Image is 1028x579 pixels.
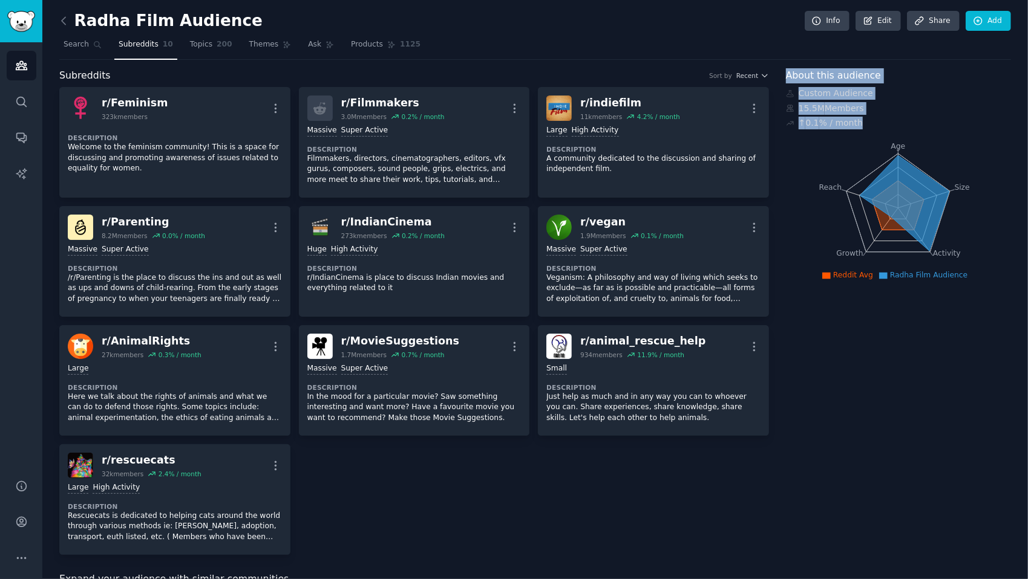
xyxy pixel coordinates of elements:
[907,11,959,31] a: Share
[641,231,684,240] div: 0.1 % / month
[786,102,1011,115] div: 15.5M Members
[59,444,290,555] a: rescuecatsr/rescuecats32kmembers2.4% / monthLargeHigh ActivityDescriptionRescuecats is dedicated ...
[119,39,159,50] span: Subreddits
[163,39,173,50] span: 10
[68,142,282,174] p: Welcome to the feminism community! This is a space for discussing and promoting awareness of issu...
[307,154,522,186] p: Filmmakers, directors, cinematographers, editors, vfx gurus, composers, sound people, grips, elec...
[833,271,873,279] span: Reddit Avg
[341,125,388,137] div: Super Active
[102,453,201,468] div: r/ rescuecats
[546,334,572,359] img: animal_rescue_help
[68,244,97,256] div: Massive
[891,142,905,150] tspan: Age
[637,112,680,121] div: 4.2 % / month
[546,125,567,137] div: Large
[402,231,445,240] div: 0.2 % / month
[351,39,383,50] span: Products
[638,351,685,359] div: 11.9 % / month
[304,35,338,60] a: Ask
[102,244,149,256] div: Super Active
[59,325,290,436] a: AnimalRightsr/AnimalRights27kmembers0.3% / monthLargeDescriptionHere we talk about the rights of ...
[102,112,148,121] div: 323k members
[307,125,337,137] div: Massive
[59,87,290,198] a: Feminismr/Feminism323kmembersDescriptionWelcome to the feminism community! This is a space for di...
[307,334,333,359] img: MovieSuggestions
[102,334,201,349] div: r/ AnimalRights
[580,244,627,256] div: Super Active
[68,392,282,424] p: Here we talk about the rights of animals and what we can do to defend those rights. Some topics i...
[341,215,445,230] div: r/ IndianCinema
[546,95,572,121] img: indiefilm
[736,71,758,80] span: Recent
[546,145,761,154] dt: Description
[546,244,576,256] div: Massive
[307,264,522,273] dt: Description
[580,95,680,111] div: r/ indiefilm
[186,35,237,60] a: Topics200
[580,334,706,349] div: r/ animal_rescue_help
[68,502,282,511] dt: Description
[68,273,282,305] p: /r/Parenting is the place to discuss the ins and out as well as ups and downs of child-rearing. F...
[538,325,769,436] a: animal_rescue_helpr/animal_rescue_help934members11.9% / monthSmallDescriptionJust help as much an...
[341,363,388,375] div: Super Active
[786,68,881,83] span: About this audience
[299,87,530,198] a: r/Filmmakers3.0Mmembers0.2% / monthMassiveSuper ActiveDescriptionFilmmakers, directors, cinematog...
[546,383,761,392] dt: Description
[341,112,387,121] div: 3.0M members
[736,71,769,80] button: Recent
[245,35,296,60] a: Themes
[966,11,1011,31] a: Add
[546,154,761,175] p: A community dedicated to the discussion and sharing of independent film.
[7,11,35,32] img: GummySearch logo
[114,35,177,60] a: Subreddits10
[331,244,378,256] div: High Activity
[68,363,88,375] div: Large
[546,264,761,273] dt: Description
[249,39,279,50] span: Themes
[162,231,205,240] div: 0.0 % / month
[890,271,967,279] span: Radha Film Audience
[68,334,93,359] img: AnimalRights
[341,231,387,240] div: 273k members
[190,39,212,50] span: Topics
[580,231,626,240] div: 1.9M members
[307,392,522,424] p: In the mood for a particular movie? Saw something interesting and want more? Have a favourite mov...
[538,87,769,198] a: indiefilmr/indiefilm11kmembers4.2% / monthLargeHigh ActivityDescriptionA community dedicated to t...
[341,95,445,111] div: r/ Filmmakers
[102,231,148,240] div: 8.2M members
[217,39,232,50] span: 200
[102,95,168,111] div: r/ Feminism
[59,35,106,60] a: Search
[786,87,1011,100] div: Custom Audience
[299,325,530,436] a: MovieSuggestionsr/MovieSuggestions1.7Mmembers0.7% / monthMassiveSuper ActiveDescriptionIn the moo...
[68,383,282,392] dt: Description
[546,273,761,305] p: Veganism: A philosophy and way of living which seeks to exclude—as far as is possible and practic...
[68,95,93,121] img: Feminism
[836,249,863,257] tspan: Growth
[580,112,622,121] div: 11k members
[93,482,140,494] div: High Activity
[546,215,572,240] img: vegan
[546,363,567,375] div: Small
[572,125,619,137] div: High Activity
[307,215,333,240] img: IndianCinema
[307,145,522,154] dt: Description
[402,112,445,121] div: 0.2 % / month
[580,215,684,230] div: r/ vegan
[347,35,425,60] a: Products1125
[341,351,387,359] div: 1.7M members
[68,134,282,142] dt: Description
[402,351,445,359] div: 0.7 % / month
[709,71,732,80] div: Sort by
[68,482,88,494] div: Large
[59,206,290,317] a: Parentingr/Parenting8.2Mmembers0.0% / monthMassiveSuper ActiveDescription/r/Parenting is the plac...
[546,392,761,424] p: Just help as much and in any way you can to whoever you can. Share experiences, share knowledge, ...
[819,183,842,191] tspan: Reach
[933,249,961,257] tspan: Activity
[102,215,205,230] div: r/ Parenting
[307,273,522,294] p: r/IndianCinema is place to discuss Indian movies and everything related to it
[954,183,969,191] tspan: Size
[307,244,327,256] div: Huge
[538,206,769,317] a: veganr/vegan1.9Mmembers0.1% / monthMassiveSuper ActiveDescriptionVeganism: A philosophy and way o...
[102,351,143,359] div: 27k members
